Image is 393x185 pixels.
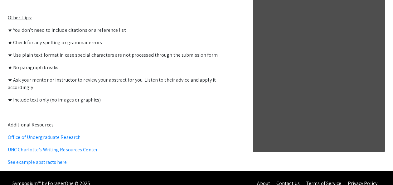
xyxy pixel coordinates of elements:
a: Office of Undergraduate Research [8,134,80,140]
p: ★ Include text only (no images or graphics) [8,96,242,104]
p: ★ You don’t need to include citations or a reference list [8,26,242,34]
u: Other Tips: [8,14,32,21]
a: UNC Charlotte’s Writing Resources Center [8,146,98,153]
p: ★ No paragraph breaks [8,64,242,71]
p: ★ Ask your mentor or instructor to review your abstract for you. Listen to their advice and apply... [8,76,242,91]
a: See example abstracts here [8,159,67,165]
p: ★ Use plain text format in case special characters are not processed through the submission form [8,51,242,59]
u: Additional Resources: [8,121,55,128]
iframe: Chat [5,157,27,180]
p: ★ Check for any spelling or grammar errors [8,39,242,46]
